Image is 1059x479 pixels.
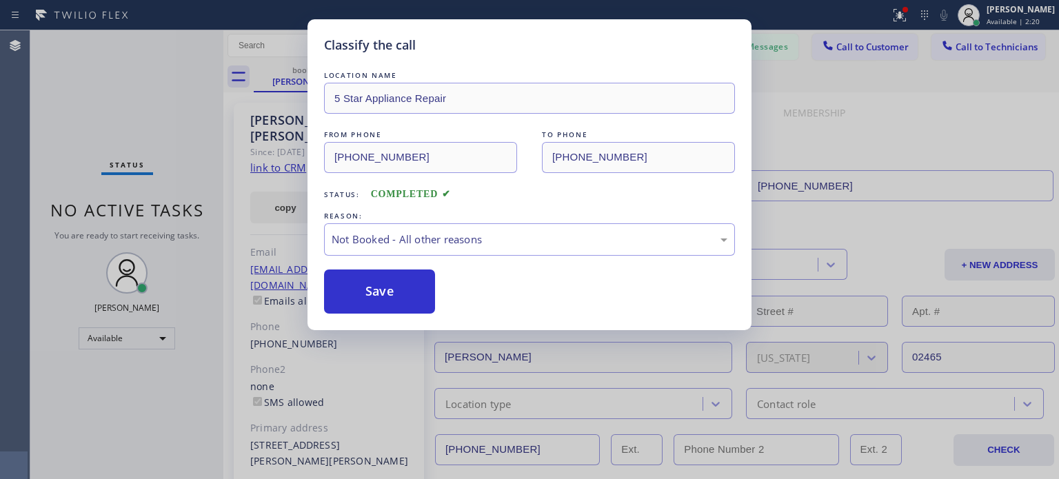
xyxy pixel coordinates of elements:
[371,189,451,199] span: COMPLETED
[324,36,416,54] h5: Classify the call
[324,190,360,199] span: Status:
[324,142,517,173] input: From phone
[324,68,735,83] div: LOCATION NAME
[324,209,735,223] div: REASON:
[332,232,727,247] div: Not Booked - All other reasons
[542,128,735,142] div: TO PHONE
[542,142,735,173] input: To phone
[324,269,435,314] button: Save
[324,128,517,142] div: FROM PHONE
